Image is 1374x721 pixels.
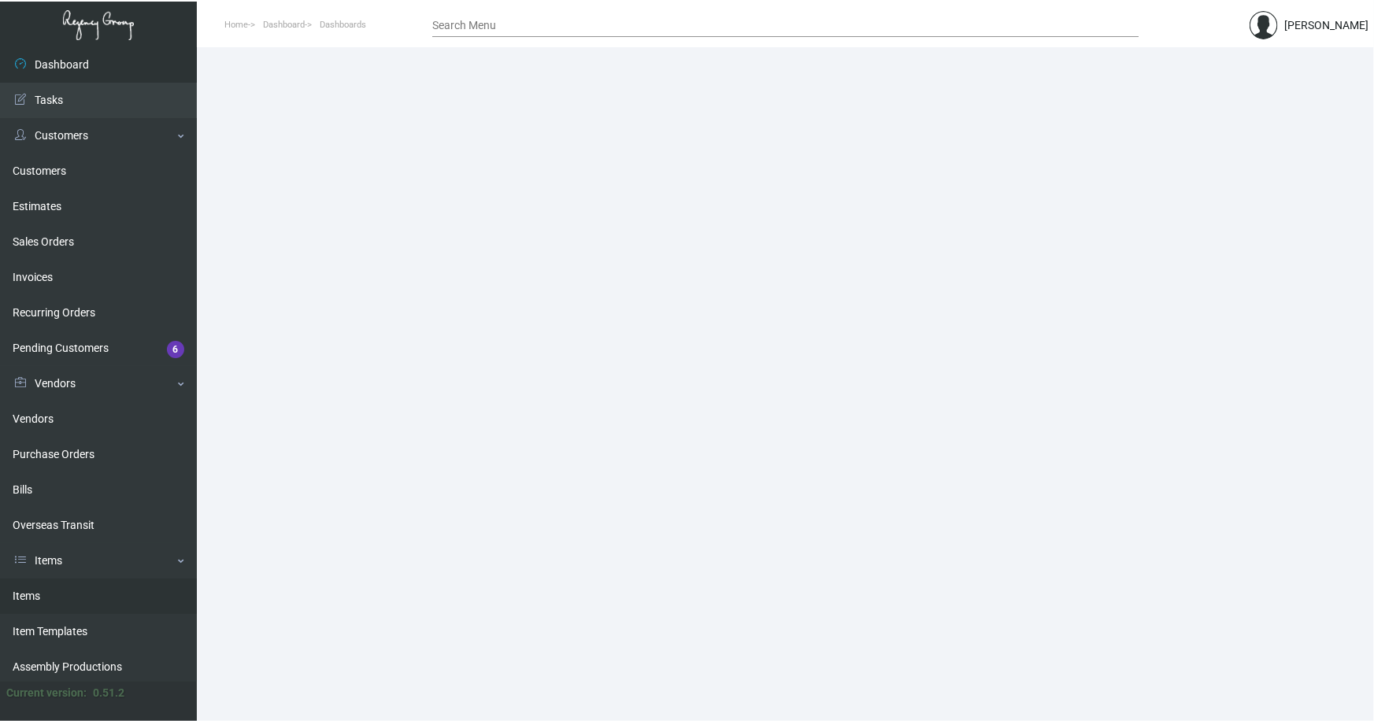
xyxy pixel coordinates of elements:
img: admin@bootstrapmaster.com [1250,11,1278,39]
span: Dashboards [320,20,366,30]
span: Dashboard [263,20,305,30]
div: [PERSON_NAME] [1284,17,1368,34]
span: Home [224,20,248,30]
div: Current version: [6,685,87,701]
div: 0.51.2 [93,685,124,701]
